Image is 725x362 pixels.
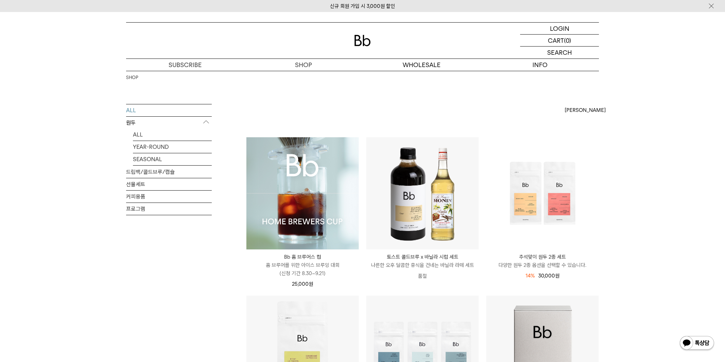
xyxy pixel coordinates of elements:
a: 프로그램 [126,203,212,215]
a: SUBSCRIBE [126,59,244,71]
a: SHOP [126,74,138,81]
span: 원 [309,281,313,287]
p: Bb 홈 브루어스 컵 [246,253,359,261]
a: 추석맞이 원두 2종 세트 다양한 원두 2종 옵션을 선택할 수 있습니다. [486,253,599,269]
a: 드립백/콜드브루/캡슐 [126,166,212,178]
a: SEASONAL [133,153,212,165]
span: 25,000 [292,281,313,287]
a: LOGIN [520,23,599,35]
a: Bb 홈 브루어스 컵 홈 브루어를 위한 아이스 브루잉 대회(신청 기간 8.30~9.21) [246,253,359,277]
a: 신규 회원 가입 시 3,000원 할인 [330,3,395,9]
p: INFO [481,59,599,71]
img: 카카오톡 채널 1:1 채팅 버튼 [679,335,715,352]
a: YEAR-ROUND [133,141,212,153]
a: ALL [133,129,212,141]
p: SEARCH [547,47,572,59]
p: 홈 브루어를 위한 아이스 브루잉 대회 (신청 기간 8.30~9.21) [246,261,359,277]
a: SHOP [244,59,362,71]
a: ALL [126,104,212,116]
p: WHOLESALE [362,59,481,71]
p: CART [548,35,564,46]
img: Bb 홈 브루어스 컵 [246,137,359,249]
p: 다양한 원두 2종 옵션을 선택할 수 있습니다. [486,261,599,269]
p: 원두 [126,117,212,129]
p: (0) [564,35,571,46]
span: 30,000 [538,273,560,279]
p: 나른한 오후 달콤한 휴식을 건네는 바닐라 라떼 세트 [366,261,479,269]
span: 원 [555,273,560,279]
a: CART (0) [520,35,599,47]
p: LOGIN [550,23,569,34]
div: 14% [526,272,535,280]
a: 선물세트 [126,178,212,190]
img: 추석맞이 원두 2종 세트 [486,137,599,249]
p: 품절 [366,269,479,283]
img: 토스트 콜드브루 x 바닐라 시럽 세트 [366,137,479,249]
a: 토스트 콜드브루 x 바닐라 시럽 세트 나른한 오후 달콤한 휴식을 건네는 바닐라 라떼 세트 [366,253,479,269]
img: 로고 [354,35,371,46]
span: [PERSON_NAME] [565,106,606,114]
a: 커피용품 [126,191,212,203]
p: 토스트 콜드브루 x 바닐라 시럽 세트 [366,253,479,261]
p: 추석맞이 원두 2종 세트 [486,253,599,261]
